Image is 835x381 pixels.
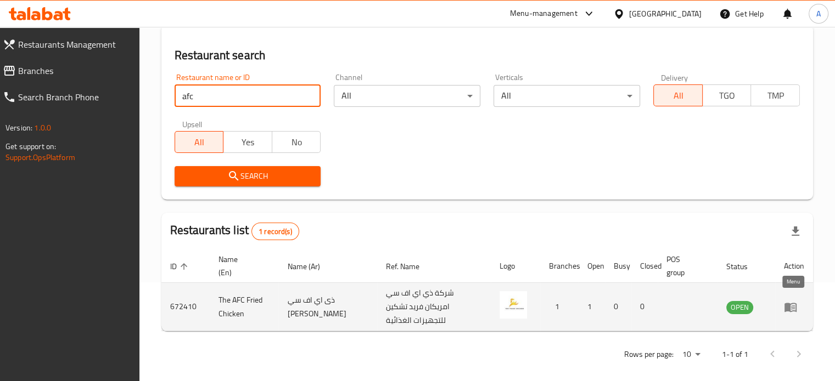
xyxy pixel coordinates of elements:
span: TMP [755,88,795,104]
th: Closed [631,249,658,283]
span: ID [170,260,191,273]
span: 1 record(s) [252,226,299,237]
button: No [272,131,321,153]
div: Export file [782,218,809,244]
a: Support.OpsPlatform [5,150,75,164]
span: Status [726,260,762,273]
th: Branches [540,249,579,283]
h2: Restaurants list [170,222,299,240]
button: Yes [223,131,272,153]
span: 1.0.0 [34,121,51,135]
span: OPEN [726,301,753,314]
th: Logo [491,249,540,283]
span: Yes [228,134,268,150]
td: 1 [540,283,579,331]
input: Search for restaurant name or ID.. [175,85,321,107]
span: Ref. Name [386,260,434,273]
span: Restaurants Management [18,38,131,51]
td: 0 [631,283,658,331]
span: Search [183,169,312,183]
img: The AFC Fried Chicken [500,291,527,319]
td: ذى اي اف سي [PERSON_NAME] [278,283,377,331]
td: 1 [579,283,605,331]
button: TMP [750,84,800,106]
td: 672410 [161,283,210,331]
th: Busy [605,249,631,283]
label: Delivery [661,73,688,81]
h2: Restaurant search [175,47,800,64]
td: شركة ذي اي اف سي امريكان فريد تشكين للتجهيزات الغذائية [377,283,491,331]
div: Rows per page: [678,346,704,363]
td: The AFC Fried Chicken [210,283,279,331]
span: A [816,8,821,20]
label: Upsell [182,120,203,128]
span: Search Branch Phone [18,90,131,104]
span: POS group [666,253,704,279]
th: Open [579,249,605,283]
div: Menu-management [510,7,578,20]
div: Total records count [251,223,299,240]
span: All [658,88,698,104]
span: No [277,134,317,150]
button: All [653,84,703,106]
button: Search [175,166,321,186]
div: All [334,85,480,107]
div: [GEOGRAPHIC_DATA] [629,8,702,20]
span: Version: [5,121,32,135]
span: Get support on: [5,139,56,153]
div: All [494,85,640,107]
button: All [175,131,224,153]
span: All [180,134,220,150]
table: enhanced table [161,249,813,331]
td: 0 [605,283,631,331]
button: TGO [702,84,752,106]
span: Branches [18,64,131,77]
span: Name (Ar) [287,260,334,273]
p: Rows per page: [624,348,674,361]
span: TGO [707,88,747,104]
p: 1-1 of 1 [722,348,748,361]
span: Name (En) [218,253,266,279]
th: Action [775,249,813,283]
